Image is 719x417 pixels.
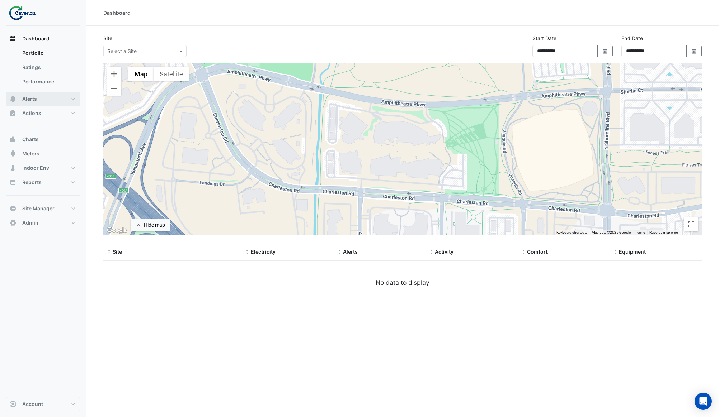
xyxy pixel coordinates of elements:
span: Account [22,401,43,408]
app-icon: Alerts [9,95,17,102]
app-icon: Admin [9,219,17,226]
button: Site Manager [6,201,80,216]
app-icon: Dashboard [9,35,17,42]
app-icon: Actions [9,110,17,117]
button: Charts [6,132,80,147]
button: Show street map [128,67,154,81]
app-icon: Indoor Env [9,164,17,172]
span: Equipment [619,249,646,255]
span: Indoor Env [22,164,49,172]
button: Toggle fullscreen view [684,217,698,231]
span: Reports [22,179,42,186]
a: Report a map error [649,230,678,234]
button: Indoor Env [6,161,80,175]
button: Zoom in [107,67,121,81]
label: End Date [621,34,643,42]
fa-icon: Select Date [602,48,608,54]
button: Dashboard [6,32,80,46]
span: Alerts [22,95,37,102]
a: Ratings [17,60,80,75]
span: Actions [22,110,41,117]
span: Alerts [343,249,358,255]
button: Account [6,397,80,411]
a: Terms [635,230,645,234]
button: Zoom out [107,81,121,96]
img: Company Logo [9,6,41,20]
a: Performance [17,75,80,89]
button: Admin [6,216,80,230]
a: Open this area in Google Maps (opens a new window) [105,226,129,235]
app-icon: Reports [9,179,17,186]
span: Comfort [527,249,548,255]
label: Site [103,34,112,42]
span: Site Manager [22,205,55,212]
div: Dashboard [103,9,131,16]
a: Portfolio [17,46,80,60]
span: Activity [435,249,454,255]
fa-icon: Select Date [691,48,697,54]
button: Reports [6,175,80,190]
span: Dashboard [22,35,50,42]
span: Meters [22,150,39,157]
span: Admin [22,219,38,226]
app-icon: Site Manager [9,205,17,212]
app-icon: Charts [9,136,17,143]
div: Dashboard [6,46,80,92]
button: Meters [6,147,80,161]
span: Electricity [251,249,276,255]
label: Start Date [532,34,556,42]
img: Google [105,226,129,235]
div: Open Intercom Messenger [695,393,712,410]
button: Hide map [131,219,170,231]
button: Show satellite imagery [154,67,189,81]
span: Map data ©2025 Google [592,230,631,234]
span: Site [113,249,122,255]
button: Alerts [6,92,80,106]
div: No data to display [103,278,702,287]
span: Charts [22,136,39,143]
app-icon: Meters [9,150,17,157]
div: Hide map [144,221,165,229]
button: Keyboard shortcuts [556,230,587,235]
button: Actions [6,106,80,120]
